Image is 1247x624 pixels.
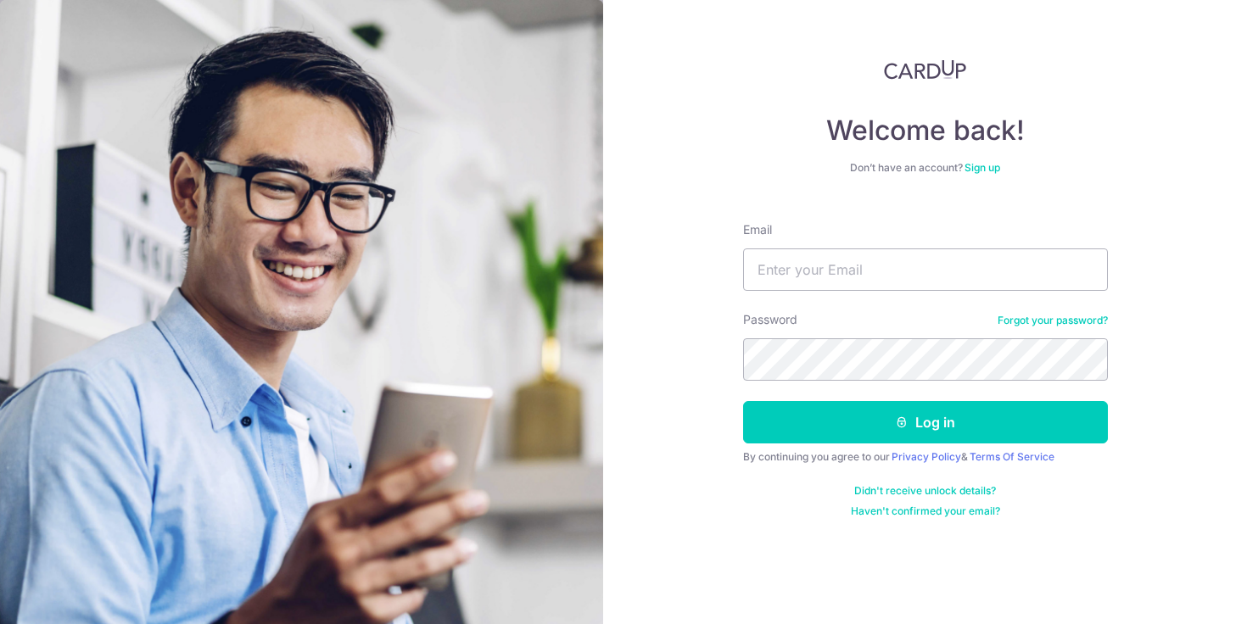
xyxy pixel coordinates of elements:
[892,450,961,463] a: Privacy Policy
[851,504,1000,518] a: Haven't confirmed your email?
[884,59,967,80] img: CardUp Logo
[743,450,1108,464] div: By continuing you agree to our &
[743,161,1108,175] div: Don’t have an account?
[743,221,772,238] label: Email
[743,248,1108,291] input: Enter your Email
[998,314,1108,327] a: Forgot your password?
[743,311,797,328] label: Password
[970,450,1054,463] a: Terms Of Service
[965,161,1000,174] a: Sign up
[854,484,996,498] a: Didn't receive unlock details?
[743,114,1108,148] h4: Welcome back!
[743,401,1108,443] button: Log in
